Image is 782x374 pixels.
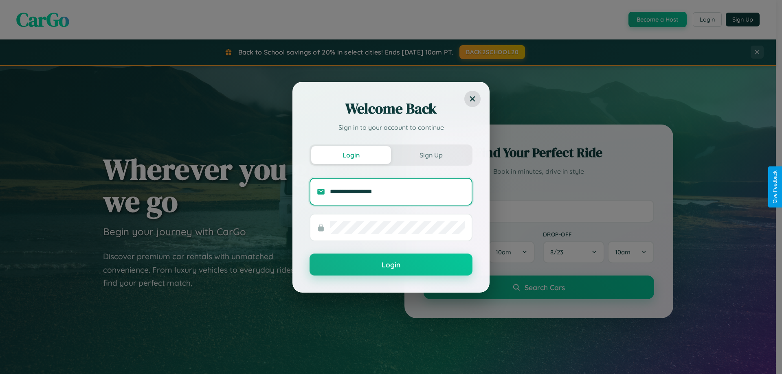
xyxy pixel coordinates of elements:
[391,146,471,164] button: Sign Up
[772,171,778,203] div: Give Feedback
[310,254,472,276] button: Login
[311,146,391,164] button: Login
[310,99,472,118] h2: Welcome Back
[310,122,472,132] p: Sign in to your account to continue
